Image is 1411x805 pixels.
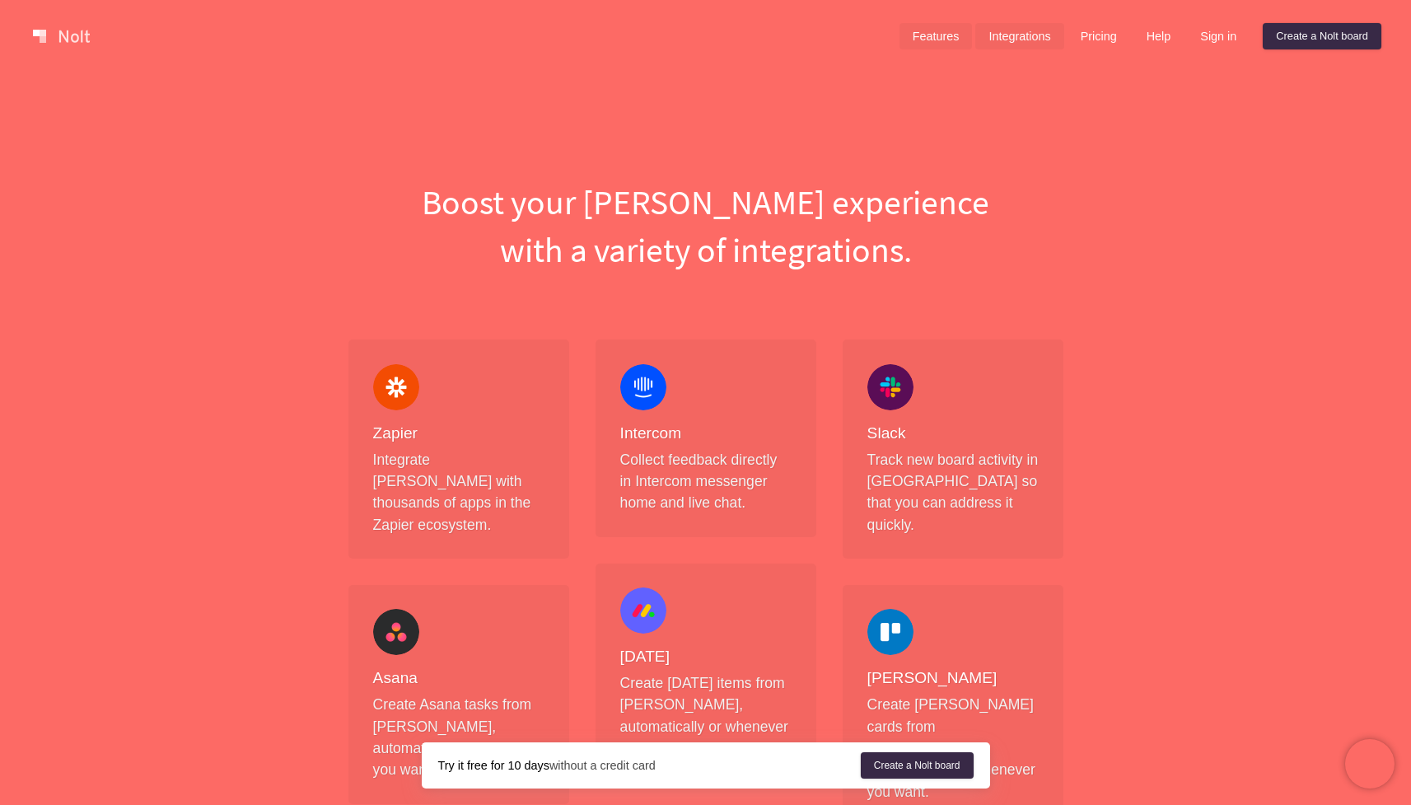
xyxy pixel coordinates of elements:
[1068,23,1130,49] a: Pricing
[620,424,792,444] h4: Intercom
[335,178,1077,274] h1: Boost your [PERSON_NAME] experience with a variety of integrations.
[620,672,792,760] p: Create [DATE] items from [PERSON_NAME], automatically or whenever you want.
[1187,23,1250,49] a: Sign in
[438,759,549,772] strong: Try it free for 10 days
[373,668,544,689] h4: Asana
[975,23,1063,49] a: Integrations
[620,647,792,667] h4: [DATE]
[438,757,861,774] div: without a credit card
[620,449,792,514] p: Collect feedback directly in Intercom messenger home and live chat.
[373,449,544,536] p: Integrate [PERSON_NAME] with thousands of apps in the Zapier ecosystem.
[1263,23,1381,49] a: Create a Nolt board
[1133,23,1184,49] a: Help
[373,424,544,444] h4: Zapier
[867,449,1039,536] p: Track new board activity in [GEOGRAPHIC_DATA] so that you can address it quickly.
[1345,739,1395,789] iframe: Chatra live chat
[373,694,544,781] p: Create Asana tasks from [PERSON_NAME], automatically or whenever you want.
[861,752,974,779] a: Create a Nolt board
[867,694,1039,803] p: Create [PERSON_NAME] cards from [PERSON_NAME], automatically or whenever you want.
[867,424,1039,444] h4: Slack
[867,668,1039,689] h4: [PERSON_NAME]
[899,23,973,49] a: Features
